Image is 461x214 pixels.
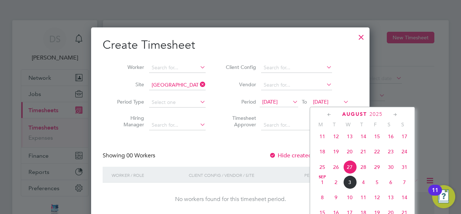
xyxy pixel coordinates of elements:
span: 17 [398,130,411,143]
span: M [314,121,327,128]
span: S [396,121,409,128]
span: 16 [384,130,398,143]
span: To [300,97,309,106]
span: 2025 [370,111,382,117]
span: S [382,121,396,128]
input: Search for... [261,120,332,130]
span: 29 [370,160,384,174]
span: 25 [315,160,329,174]
span: 9 [329,191,343,204]
span: T [355,121,368,128]
input: Search for... [261,63,332,73]
span: 22 [370,145,384,158]
span: 27 [343,160,357,174]
span: 14 [357,130,370,143]
div: Client Config / Vendor / Site [187,167,303,183]
span: 23 [384,145,398,158]
span: 14 [398,191,411,204]
span: 15 [370,130,384,143]
div: 11 [432,190,438,200]
span: 30 [384,160,398,174]
span: 5 [370,175,384,189]
span: 00 Workers [126,152,155,159]
span: 21 [357,145,370,158]
span: 11 [315,130,329,143]
span: [DATE] [262,99,278,105]
span: 12 [329,130,343,143]
button: Open Resource Center, 11 new notifications [432,185,455,208]
span: 18 [315,145,329,158]
input: Select one [149,97,206,108]
label: Vendor [224,81,256,88]
label: Hiring Manager [112,115,144,128]
label: Site [112,81,144,88]
span: 4 [357,175,370,189]
span: 24 [398,145,411,158]
input: Search for... [149,120,206,130]
span: T [327,121,341,128]
span: 28 [357,160,370,174]
span: 6 [384,175,398,189]
span: 7 [398,175,411,189]
div: Worker / Role [110,167,187,183]
span: 1 [315,175,329,189]
span: 2 [329,175,343,189]
div: No workers found for this timesheet period. [110,196,351,203]
span: 3 [343,175,357,189]
span: F [368,121,382,128]
h2: Create Timesheet [103,38,358,53]
span: 20 [343,145,357,158]
span: 13 [343,130,357,143]
span: [DATE] [313,99,328,105]
label: Period [224,99,256,105]
span: August [342,111,367,117]
span: 31 [398,160,411,174]
span: Sep [315,175,329,179]
span: 12 [370,191,384,204]
span: 26 [329,160,343,174]
label: Worker [112,64,144,70]
span: 11 [357,191,370,204]
span: 13 [384,191,398,204]
span: W [341,121,355,128]
span: 19 [329,145,343,158]
label: Timesheet Approver [224,115,256,128]
label: Client Config [224,64,256,70]
input: Search for... [149,80,206,90]
div: Showing [103,152,157,160]
label: Period Type [112,99,144,105]
div: Period [303,167,351,183]
span: 10 [343,191,357,204]
label: Hide created timesheets [269,152,342,159]
input: Search for... [261,80,332,90]
span: 8 [315,191,329,204]
input: Search for... [149,63,206,73]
